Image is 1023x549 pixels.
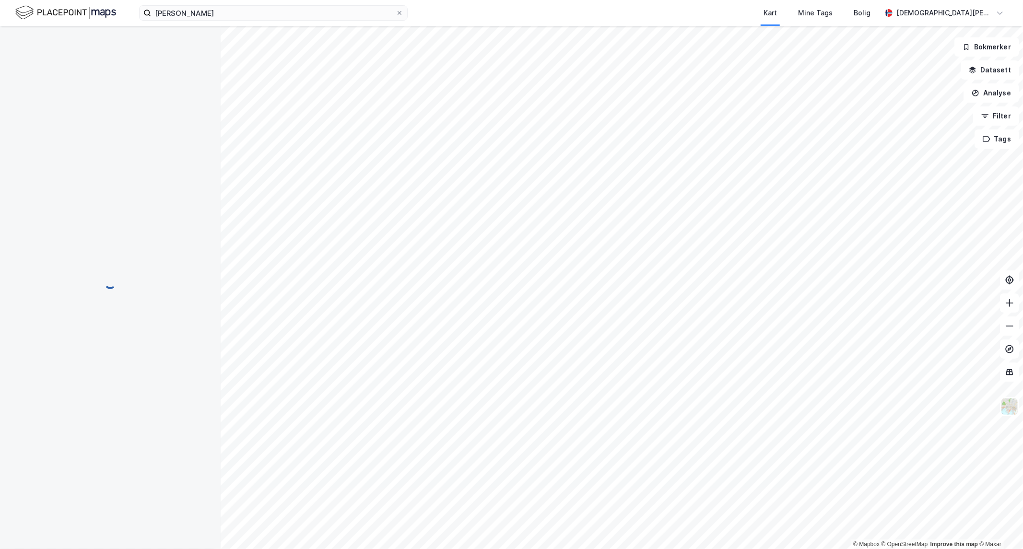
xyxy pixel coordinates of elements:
[15,4,116,21] img: logo.f888ab2527a4732fd821a326f86c7f29.svg
[954,37,1019,57] button: Bokmerker
[853,541,880,548] a: Mapbox
[882,541,928,548] a: OpenStreetMap
[764,7,777,19] div: Kart
[930,541,978,548] a: Improve this map
[151,6,396,20] input: Søk på adresse, matrikkel, gårdeiere, leietakere eller personer
[975,503,1023,549] iframe: Chat Widget
[973,106,1019,126] button: Filter
[798,7,833,19] div: Mine Tags
[975,503,1023,549] div: Kontrollprogram for chat
[854,7,870,19] div: Bolig
[964,83,1019,103] button: Analyse
[961,60,1019,80] button: Datasett
[103,274,118,290] img: spinner.a6d8c91a73a9ac5275cf975e30b51cfb.svg
[896,7,992,19] div: [DEMOGRAPHIC_DATA][PERSON_NAME]
[975,129,1019,149] button: Tags
[1000,397,1019,416] img: Z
